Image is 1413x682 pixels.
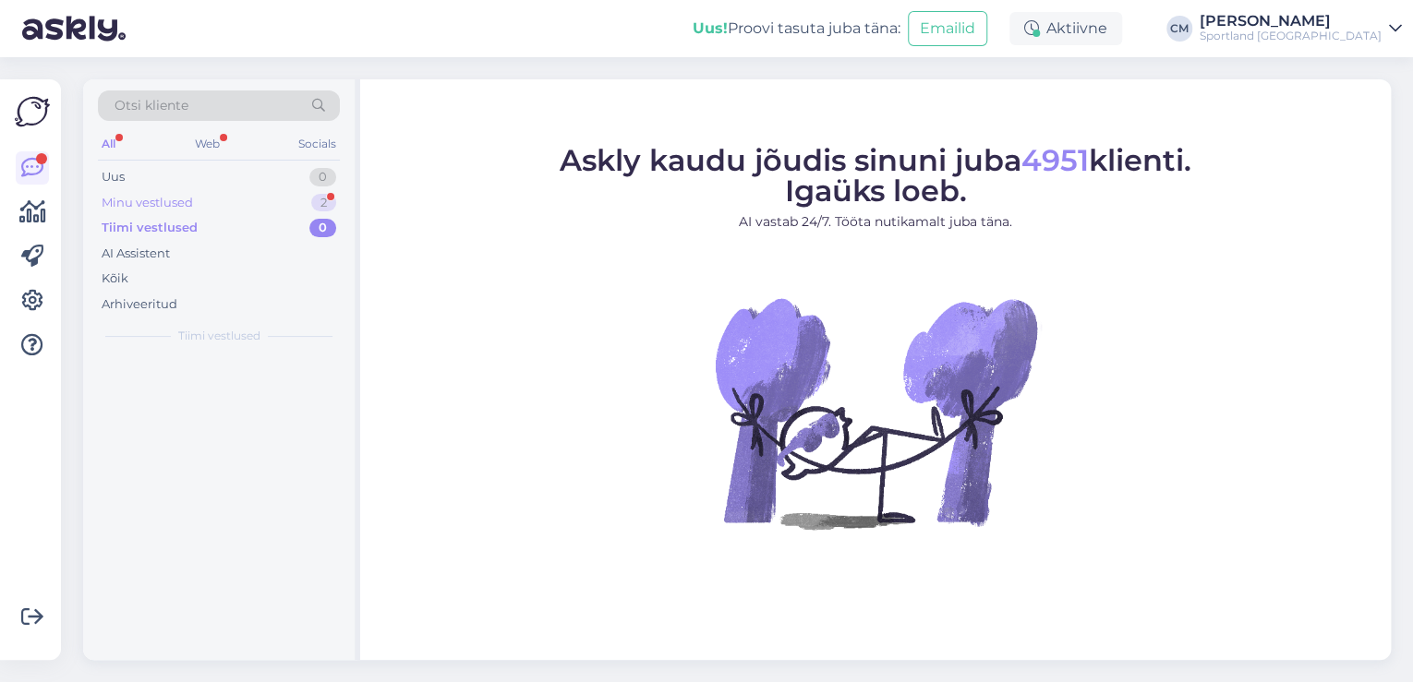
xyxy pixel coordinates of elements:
[1200,29,1382,43] div: Sportland [GEOGRAPHIC_DATA]
[560,212,1191,232] p: AI vastab 24/7. Tööta nutikamalt juba täna.
[102,245,170,263] div: AI Assistent
[102,194,193,212] div: Minu vestlused
[693,18,900,40] div: Proovi tasuta juba täna:
[1166,16,1192,42] div: CM
[560,142,1191,209] span: Askly kaudu jõudis sinuni juba klienti. Igaüks loeb.
[102,269,128,288] div: Kõik
[309,168,336,186] div: 0
[1200,14,1382,29] div: [PERSON_NAME]
[908,11,987,46] button: Emailid
[1021,142,1089,178] span: 4951
[1200,14,1402,43] a: [PERSON_NAME]Sportland [GEOGRAPHIC_DATA]
[1009,12,1122,45] div: Aktiivne
[102,168,125,186] div: Uus
[15,94,50,129] img: Askly Logo
[115,96,188,115] span: Otsi kliente
[693,19,728,37] b: Uus!
[191,132,223,156] div: Web
[102,295,177,314] div: Arhiveeritud
[295,132,340,156] div: Socials
[102,219,198,237] div: Tiimi vestlused
[709,246,1042,579] img: No Chat active
[98,132,119,156] div: All
[178,328,260,344] span: Tiimi vestlused
[309,219,336,237] div: 0
[311,194,336,212] div: 2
